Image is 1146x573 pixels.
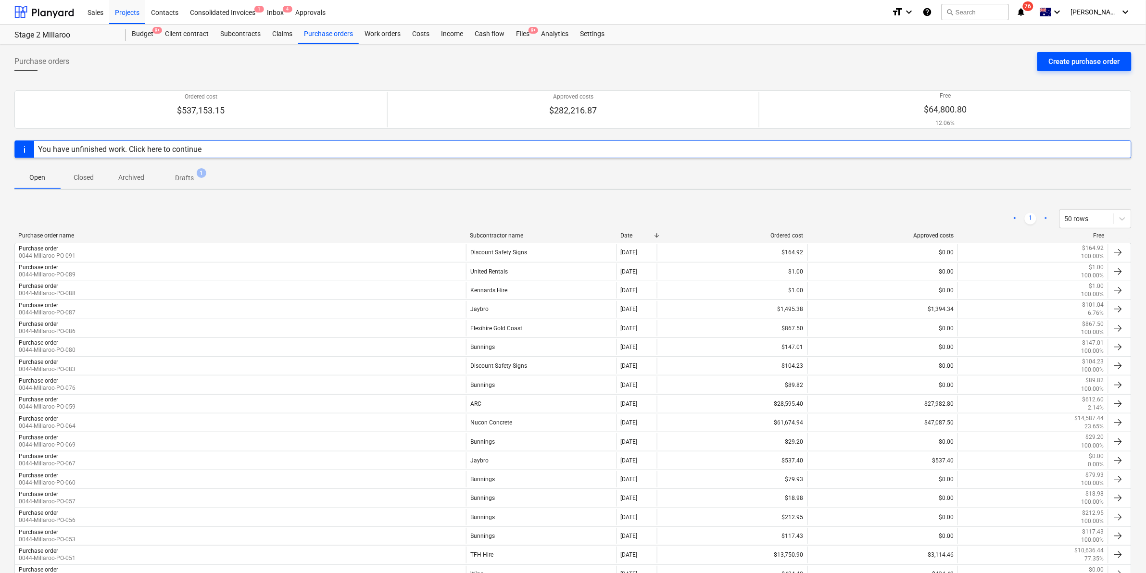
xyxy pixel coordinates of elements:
[1083,244,1104,252] p: $164.92
[466,358,617,374] div: Discount Safety Signs
[657,301,807,317] div: $1,495.38
[175,173,194,183] p: Drafts
[19,554,76,562] p: 0044-Millaroo-PO-051
[1071,8,1119,16] span: [PERSON_NAME]
[19,271,76,279] p: 0044-Millaroo-PO-089
[177,105,225,116] p: $537,153.15
[19,327,76,336] p: 0044-Millaroo-PO-086
[807,433,958,449] div: $0.00
[19,302,58,309] div: Purchase order
[903,6,915,18] i: keyboard_arrow_down
[19,377,58,384] div: Purchase order
[466,244,617,261] div: Discount Safety Signs
[466,509,617,525] div: Bunnings
[466,547,617,563] div: TFH Hire
[1083,339,1104,347] p: $147.01
[466,471,617,487] div: Bunnings
[19,289,76,298] p: 0044-Millaroo-PO-088
[14,30,114,40] div: Stage 2 Millaroo
[1089,263,1104,272] p: $1.00
[657,376,807,393] div: $89.82
[18,232,462,239] div: Purchase order name
[435,25,469,44] a: Income
[807,282,958,299] div: $0.00
[19,245,58,252] div: Purchase order
[946,8,954,16] span: search
[126,25,159,44] div: Budget
[550,93,597,101] p: Approved costs
[621,514,638,521] div: [DATE]
[466,301,617,317] div: Jaybro
[1120,6,1132,18] i: keyboard_arrow_down
[529,27,538,34] span: 9+
[657,282,807,299] div: $1.00
[1082,347,1104,355] p: 100.00%
[1082,385,1104,393] p: 100.00%
[19,346,76,354] p: 0044-Millaroo-PO-080
[621,287,638,294] div: [DATE]
[621,268,638,275] div: [DATE]
[177,93,225,101] p: Ordered cost
[1037,52,1132,71] button: Create purchase order
[19,396,58,403] div: Purchase order
[1083,358,1104,366] p: $104.23
[466,433,617,449] div: Bunnings
[807,263,958,280] div: $0.00
[19,516,76,524] p: 0044-Millaroo-PO-056
[1086,433,1104,441] p: $29.20
[152,27,162,34] span: 9+
[811,232,954,239] div: Approved costs
[621,533,638,539] div: [DATE]
[19,510,58,516] div: Purchase order
[1082,252,1104,261] p: 100.00%
[621,419,638,426] div: [DATE]
[657,471,807,487] div: $79.93
[1023,1,1033,11] span: 76
[1052,6,1063,18] i: keyboard_arrow_down
[359,25,406,44] a: Work orders
[1009,213,1021,224] a: Previous page
[621,382,638,388] div: [DATE]
[1086,490,1104,498] p: $18.98
[620,232,653,239] div: Date
[807,509,958,525] div: $0.00
[1083,301,1104,309] p: $101.04
[621,400,638,407] div: [DATE]
[942,4,1009,20] button: Search
[1049,55,1120,68] div: Create purchase order
[1086,376,1104,385] p: $89.82
[19,566,58,573] div: Purchase order
[657,320,807,336] div: $867.50
[621,438,638,445] div: [DATE]
[1083,509,1104,517] p: $212.95
[19,365,76,374] p: 0044-Millaroo-PO-083
[19,548,58,554] div: Purchase order
[19,529,58,536] div: Purchase order
[621,495,638,501] div: [DATE]
[621,306,638,312] div: [DATE]
[924,92,967,100] p: Free
[807,414,958,431] div: $47,087.50
[657,358,807,374] div: $104.23
[807,396,958,412] div: $27,982.80
[1082,272,1104,280] p: 100.00%
[621,362,638,369] div: [DATE]
[1082,498,1104,506] p: 100.00%
[1082,517,1104,525] p: 100.00%
[807,339,958,355] div: $0.00
[118,173,144,183] p: Archived
[19,415,58,422] div: Purchase order
[466,528,617,544] div: Bunnings
[574,25,610,44] a: Settings
[807,490,958,506] div: $0.00
[535,25,574,44] a: Analytics
[19,252,76,260] p: 0044-Millaroo-PO-091
[807,547,958,563] div: $3,114.46
[1075,547,1104,555] p: $10,636.44
[1083,396,1104,404] p: $612.60
[19,472,58,479] div: Purchase order
[1082,366,1104,374] p: 100.00%
[1088,309,1104,317] p: 6.76%
[266,25,298,44] div: Claims
[807,358,958,374] div: $0.00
